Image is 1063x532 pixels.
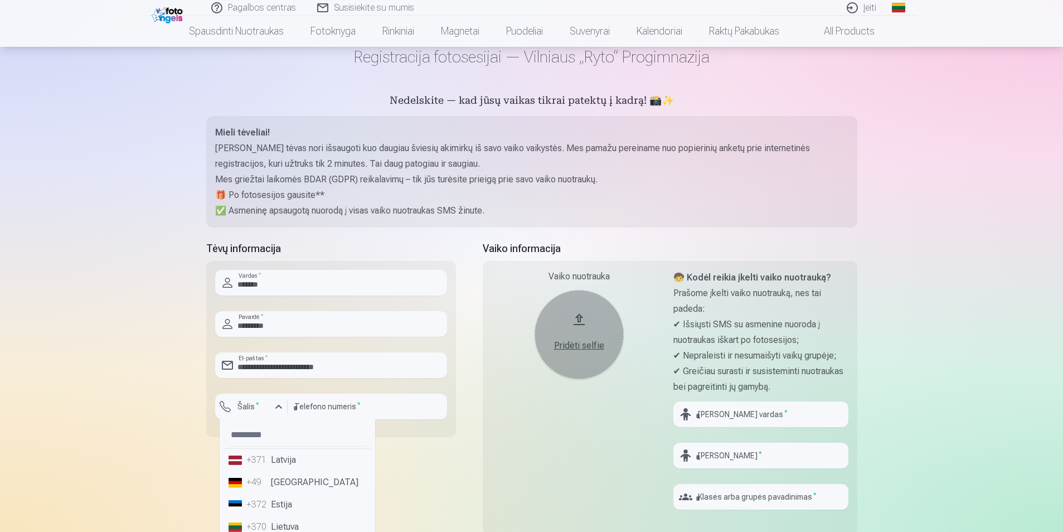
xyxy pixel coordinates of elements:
li: Estija [224,494,371,516]
div: +371 [246,453,269,467]
li: Latvija [224,449,371,471]
p: ✔ Nepraleisti ir nesumaišyti vaikų grupėje; [673,348,848,364]
p: ✔ Išsiųsti SMS su asmenine nuoroda į nuotraukas iškart po fotosesijos; [673,317,848,348]
p: 🎁 Po fotosesijos gausite** [215,187,848,203]
label: Šalis [233,401,264,412]
h5: Tėvų informacija [206,241,456,257]
li: [GEOGRAPHIC_DATA] [224,471,371,494]
a: Kalendoriai [623,16,696,47]
p: Mes griežtai laikomės BDAR (GDPR) reikalavimų – tik jūs turėsite prieigą prie savo vaiko nuotraukų. [215,172,848,187]
div: Vaiko nuotrauka [492,270,667,283]
a: Magnetai [428,16,493,47]
div: Pridėti selfie [546,339,613,352]
img: /fa2 [152,4,186,23]
p: [PERSON_NAME] tėvas nori išsaugoti kuo daugiau šviesių akimirkų iš savo vaiko vaikystės. Mes pama... [215,141,848,172]
div: +49 [246,476,269,489]
h1: Registracija fotosesijai — Vilniaus „Ryto“ Progimnazija [206,47,857,67]
a: Raktų pakabukas [696,16,793,47]
a: Spausdinti nuotraukas [176,16,297,47]
a: Puodeliai [493,16,556,47]
p: ✔ Greičiau surasti ir susisteminti nuotraukas bei pagreitinti jų gamybą. [673,364,848,395]
a: All products [793,16,888,47]
button: Šalis* [215,394,288,419]
p: ✅ Asmeninę apsaugotą nuorodą į visas vaiko nuotraukas SMS žinute. [215,203,848,219]
h5: Nedelskite — kad jūsų vaikas tikrai patektų į kadrą! 📸✨ [206,94,857,109]
div: +372 [246,498,269,511]
h5: Vaiko informacija [483,241,857,257]
button: Pridėti selfie [535,290,624,379]
a: Fotoknyga [297,16,369,47]
a: Suvenyrai [556,16,623,47]
a: Rinkiniai [369,16,428,47]
p: Prašome įkelti vaiko nuotrauką, nes tai padeda: [673,286,848,317]
strong: Mieli tėveliai! [215,127,270,138]
strong: 🧒 Kodėl reikia įkelti vaiko nuotrauką? [673,272,831,283]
